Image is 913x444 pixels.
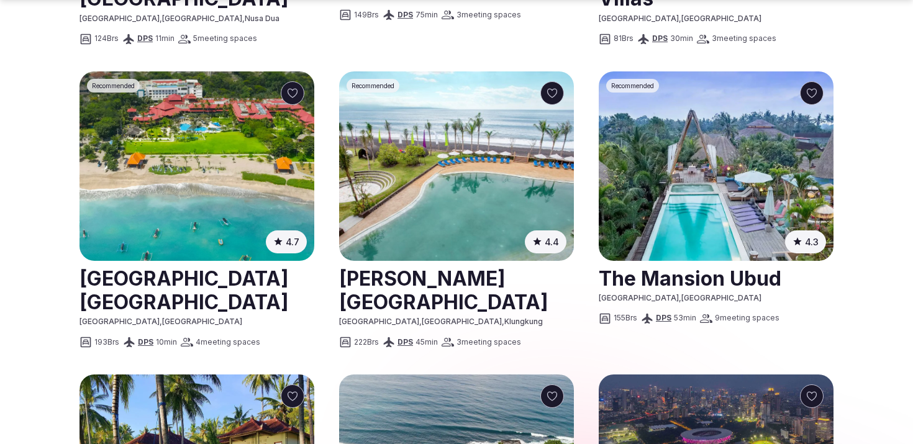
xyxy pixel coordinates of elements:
span: , [679,14,681,23]
span: [GEOGRAPHIC_DATA] [79,14,160,23]
a: View venue [339,262,574,317]
span: Klungkung [504,317,543,326]
img: Holiday Inn Resort Baruna Bali [79,71,314,261]
span: [GEOGRAPHIC_DATA] [162,317,242,326]
div: Recommended [606,79,659,93]
button: 4.7 [266,230,307,253]
span: , [242,14,245,23]
span: 5 meeting spaces [193,34,257,44]
span: [GEOGRAPHIC_DATA] [599,293,679,302]
span: 10 min [156,337,177,348]
h2: [PERSON_NAME][GEOGRAPHIC_DATA] [339,262,574,317]
span: 3 meeting spaces [457,337,521,348]
span: 81 Brs [614,34,634,44]
span: [GEOGRAPHIC_DATA] [162,14,242,23]
a: DPS [137,34,153,43]
img: Wyndham Tamansari Jivva Resort Bali [339,71,574,261]
h2: The Mansion Ubud [599,262,834,293]
h2: [GEOGRAPHIC_DATA] [GEOGRAPHIC_DATA] [79,262,314,317]
span: [GEOGRAPHIC_DATA] [79,317,160,326]
span: 11 min [155,34,175,44]
a: DPS [397,337,413,347]
span: , [502,317,504,326]
div: Recommended [347,79,399,93]
span: 193 Brs [94,337,119,348]
span: [GEOGRAPHIC_DATA] [681,293,761,302]
span: 45 min [416,337,438,348]
a: DPS [397,10,413,19]
span: 4.7 [286,235,299,248]
span: [GEOGRAPHIC_DATA] [599,14,679,23]
a: View venue [79,262,314,317]
span: Nusa Dua [245,14,279,23]
span: 9 meeting spaces [715,313,779,324]
span: 3 meeting spaces [457,10,521,20]
a: DPS [138,337,153,347]
span: 149 Brs [354,10,379,20]
span: 222 Brs [354,337,379,348]
span: 3 meeting spaces [712,34,776,44]
button: 4.3 [785,230,826,253]
span: , [679,293,681,302]
a: View venue [599,262,834,293]
img: The Mansion Ubud [599,71,834,261]
span: [GEOGRAPHIC_DATA] [681,14,761,23]
span: [GEOGRAPHIC_DATA] [339,317,419,326]
a: See The Mansion Ubud [599,71,834,261]
button: 4.4 [525,230,566,253]
span: 4.3 [805,235,819,248]
span: , [160,14,162,23]
a: DPS [656,313,671,322]
span: 75 min [416,10,438,20]
span: 124 Brs [94,34,119,44]
span: Recommended [352,81,394,90]
span: 155 Brs [614,313,637,324]
a: See Wyndham Tamansari Jivva Resort Bali [339,71,574,261]
span: 53 min [674,313,696,324]
a: DPS [652,34,668,43]
span: Recommended [611,81,654,90]
span: 4 meeting spaces [196,337,260,348]
span: , [160,317,162,326]
span: Recommended [92,81,135,90]
span: [GEOGRAPHIC_DATA] [422,317,502,326]
a: See Holiday Inn Resort Baruna Bali [79,71,314,261]
span: 30 min [670,34,693,44]
span: , [419,317,422,326]
div: Recommended [87,79,140,93]
span: 4.4 [545,235,559,248]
